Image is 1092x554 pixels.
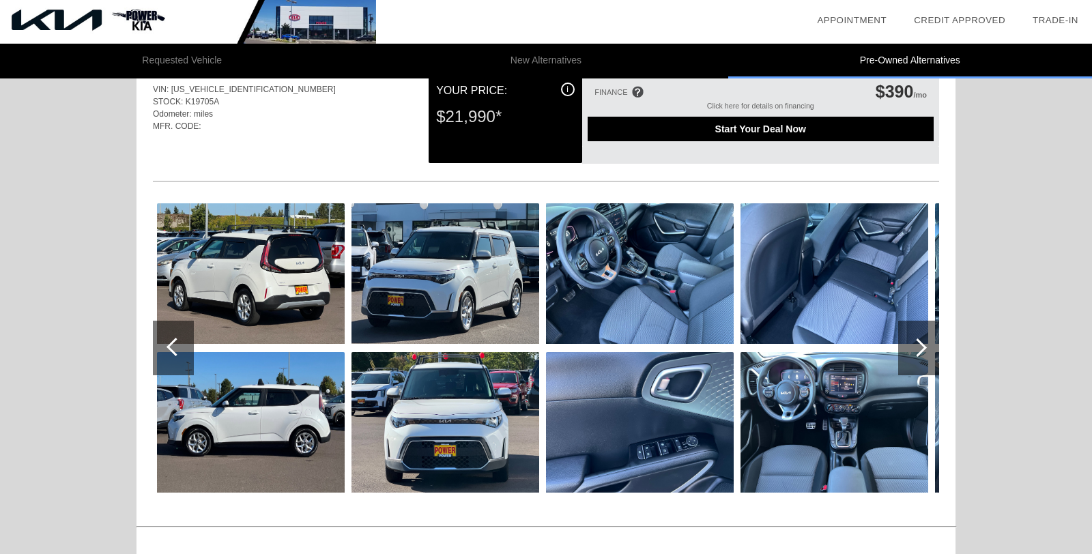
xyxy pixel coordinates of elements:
div: i [561,83,575,96]
img: 66c48aa3c0714b748c2ac7cc890bc0a8.jpg [546,203,734,344]
a: Appointment [817,15,887,25]
div: Your Price: [436,83,574,99]
img: 873d491fabcb4260a6e8782cd9802415.jpg [741,352,928,493]
span: [US_VEHICLE_IDENTIFICATION_NUMBER] [171,85,336,94]
div: /mo [876,82,927,102]
span: MFR. CODE: [153,121,201,131]
a: Credit Approved [914,15,1005,25]
img: b5aa0cb2d62a4cb9af41f705816bf6ba.jpg [351,203,539,344]
span: VIN: [153,85,169,94]
div: Quoted on [DATE] 9:06:47 PM [153,141,939,162]
div: FINANCE [594,88,627,96]
span: STOCK: [153,97,183,106]
span: K19705A [186,97,219,106]
span: miles [194,109,213,119]
li: New Alternatives [364,44,728,78]
span: Odometer: [153,109,192,119]
div: Click here for details on financing [588,102,934,117]
li: Pre-Owned Alternatives [728,44,1092,78]
img: 901c47e0dad0402692949d5ab49b47da.jpg [157,352,345,493]
img: 94adedbea28c4369871e3a4d9608e2ea.jpg [157,203,345,344]
div: $21,990* [436,99,574,134]
img: b3f880b75d7c4c83bc2b1f1e422bdba4.jpg [546,352,734,493]
span: $390 [876,82,914,101]
img: e1203de05d294230a9b142b29a8f2798.jpg [741,203,928,344]
a: Trade-In [1033,15,1078,25]
span: Start Your Deal Now [605,123,917,134]
img: 50301cce83fe4cf48ee094e4ebd6732d.jpg [351,352,539,493]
